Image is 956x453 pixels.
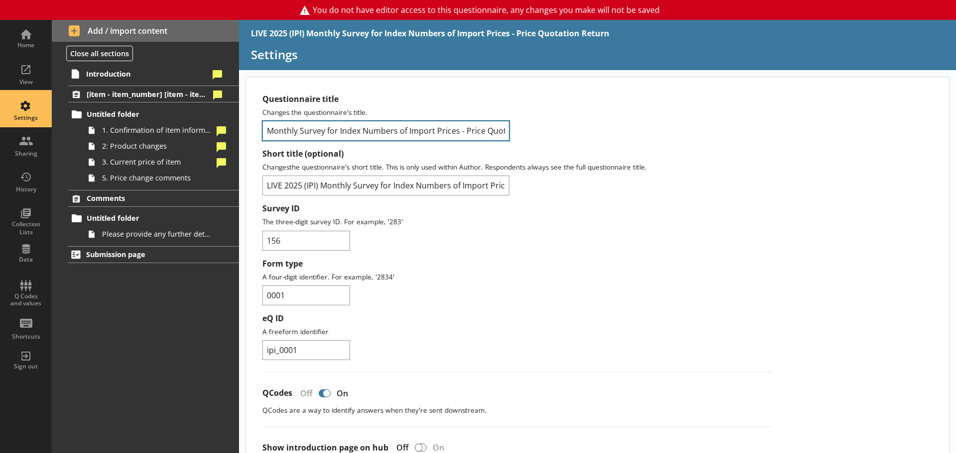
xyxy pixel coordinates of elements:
label: Form type [262,259,772,269]
h1: Settings [251,47,944,62]
p: Changes the questionnaire's short title. This is only used within Author. Respondents always see ... [262,162,772,172]
a: Untitled folder [68,210,239,226]
div: Off [292,388,317,399]
a: 2: Product changes [84,138,239,154]
a: Introduction [68,66,239,82]
a: 3. Current price of item [84,154,239,170]
div: On [429,442,452,453]
span: 3. Current price of item [102,157,213,167]
span: Untitled folder [87,109,209,119]
a: 1. Confirmation of item information [84,122,239,138]
a: 5. Price change comments [84,170,239,186]
p: The three-digit survey ID. For example, '283' [262,217,772,226]
span: Add / import content [69,25,223,36]
label: Questionnaire title [262,94,772,104]
a: Comments [68,190,239,207]
p: Changes the questionnaire's title. [262,107,772,117]
span: Untitled folder [87,213,209,223]
a: Untitled folder [68,106,239,122]
label: eQ ID [262,313,772,324]
a: Submission page [68,246,239,263]
span: Please provide any further details that will help us to understand your business and tell an indu... [102,229,213,239]
p: QCodes are a way to identify answers when they're sent downstream. [262,405,772,415]
div: Shortcuts [8,333,43,341]
span: Comments [87,193,209,203]
span: 1. Confirmation of item information [102,125,213,135]
div: Home [8,41,43,49]
span: [item - item_number] [item - item_specification_1] [87,90,209,99]
li: CommentsUntitled folderPlease provide any further details that will help us to understand your bu... [52,190,239,242]
label: Show introduction page on hub [262,443,388,453]
button: Close all sections [66,46,133,61]
p: A four-digit identifier. For example, '2834' [262,272,772,281]
li: Untitled folder1. Confirmation of item information2: Product changes3. Current price of item5. Pr... [73,106,239,186]
div: LIVE 2025 (IPI) Monthly Survey for Index Numbers of Import Prices - Price Quotation Return [251,28,609,39]
div: Q Codes and values [8,293,43,307]
li: Untitled folderPlease provide any further details that will help us to understand your business a... [73,210,239,242]
div: On [333,388,356,399]
div: History [8,185,43,193]
label: Short title (optional) [262,149,772,159]
span: 5. Price change comments [102,173,213,182]
div: Sharing [8,150,43,158]
button: Add / import content [52,20,239,42]
div: Data [8,256,43,264]
div: Collection Lists [8,220,43,236]
div: View [8,78,43,86]
a: Please provide any further details that will help us to understand your business and tell an indu... [84,226,239,242]
div: Settings [8,114,43,122]
p: A freeform identifier [262,327,772,336]
label: Survey ID [262,203,772,214]
span: Introduction [86,69,209,79]
div: Off [388,442,413,453]
span: 2: Product changes [102,141,213,151]
label: QCodes [262,388,292,398]
li: [item - item_number] [item - item_specification_1]Untitled folder1. Confirmation of item informat... [52,86,239,185]
div: Sign out [8,362,43,370]
span: Submission page [86,250,209,259]
a: [item - item_number] [item - item_specification_1] [68,86,239,102]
